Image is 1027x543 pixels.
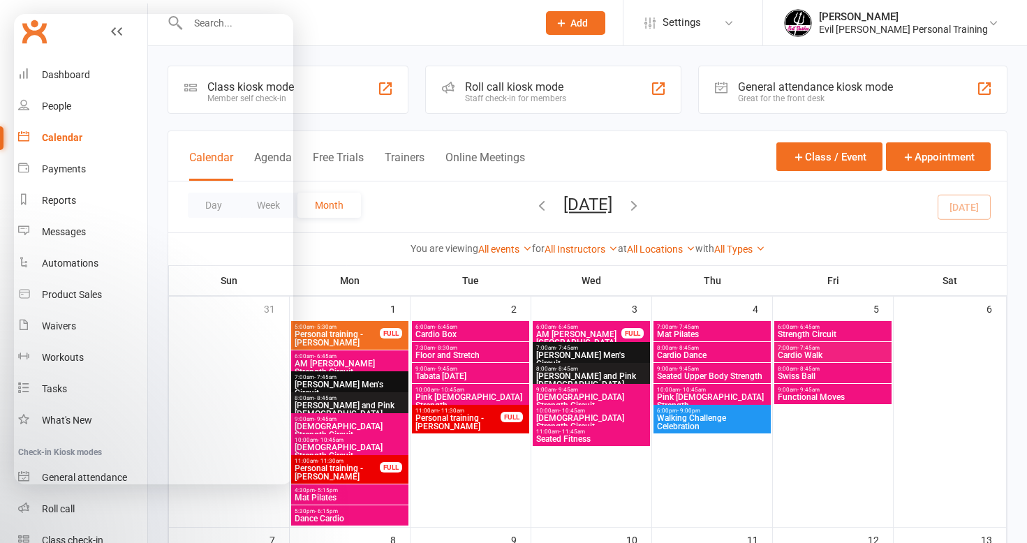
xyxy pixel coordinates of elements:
a: All Instructors [545,244,618,255]
a: Roll call [18,493,147,525]
span: Mat Pilates [656,330,768,339]
span: 9:00am [777,387,889,393]
div: Great for the front desk [738,94,893,103]
span: - 7:45am [314,374,337,380]
iframe: Intercom live chat [14,14,293,484]
span: 9:00am [656,366,768,372]
div: 5 [873,297,893,320]
button: [DATE] [563,195,612,214]
span: - 9:45am [677,366,699,372]
span: - 6:45am [556,324,578,330]
span: 8:00am [294,395,406,401]
div: 1 [390,297,410,320]
div: 2 [511,297,531,320]
span: 9:00am [415,366,526,372]
input: Search... [184,13,528,33]
th: Sat [894,266,1007,295]
span: 7:00am [294,374,406,380]
span: - 11:30am [318,458,343,464]
th: Thu [652,266,773,295]
span: - 6:45am [314,353,337,359]
span: Floor and Stretch [415,351,526,359]
span: 10:00am [656,387,768,393]
span: 6:00am [777,324,889,330]
span: - 7:45am [797,345,820,351]
strong: You are viewing [411,243,478,254]
strong: with [695,243,714,254]
div: 6 [987,297,1006,320]
span: 5:30pm [294,508,406,514]
span: Mat Pilates [294,493,406,502]
img: thumb_image1652691556.png [784,9,812,37]
span: 8:00am [656,345,768,351]
span: Pink [DEMOGRAPHIC_DATA] Strength [415,393,526,410]
button: Appointment [886,142,991,171]
span: Add [570,17,588,29]
span: - 5:15pm [315,487,338,493]
span: - 7:45am [556,345,578,351]
span: [PERSON_NAME] Men's Circuit [535,351,647,368]
span: Seated Upper Body Strength [656,372,768,380]
span: - 6:15pm [315,508,338,514]
th: Wed [531,266,652,295]
span: 9:00am [294,416,406,422]
span: 6:00am [415,324,526,330]
span: Walking Challenge Celebration [656,414,768,431]
div: Roll call [42,503,75,514]
span: - 11:45am [559,429,585,435]
span: 8:00am [535,366,647,372]
a: All events [478,244,532,255]
span: - 10:45am [559,408,585,414]
span: - 9:45am [314,416,337,422]
span: [PERSON_NAME] Men's Circuit [294,380,406,397]
span: - 5:30am [314,324,337,330]
span: - 9:00pm [677,408,700,414]
span: 8:00am [777,366,889,372]
span: 10:00am [415,387,526,393]
span: 11:00am [294,458,380,464]
span: [DEMOGRAPHIC_DATA] Strength Circuit [294,443,406,460]
span: - 8:45am [314,395,337,401]
div: FULL [621,328,644,339]
div: Evil [PERSON_NAME] Personal Training [819,23,988,36]
strong: for [532,243,545,254]
span: 11:00am [415,408,501,414]
span: - 11:30am [438,408,464,414]
span: Cardio Walk [777,351,889,359]
div: Roll call kiosk mode [465,80,566,94]
th: Tue [411,266,531,295]
button: Online Meetings [445,151,525,181]
span: Settings [663,7,701,38]
span: [DEMOGRAPHIC_DATA] Strength Circuit [535,393,647,410]
button: Month [297,193,361,218]
div: FULL [380,328,402,339]
span: Functional Moves [777,393,889,401]
span: AM [PERSON_NAME][GEOGRAPHIC_DATA] [535,330,622,347]
span: 7:30am [415,345,526,351]
div: 3 [632,297,651,320]
a: All Locations [627,244,695,255]
span: - 8:45am [797,366,820,372]
span: - 10:45am [438,387,464,393]
span: - 8:45am [677,345,699,351]
span: Cardio Dance [656,351,768,359]
span: [DEMOGRAPHIC_DATA] Strength Circuit [294,422,406,439]
th: Mon [290,266,411,295]
span: 6:00am [294,353,406,359]
div: [PERSON_NAME] [819,10,988,23]
div: 4 [753,297,772,320]
span: Pink [DEMOGRAPHIC_DATA] Strength [656,393,768,410]
span: - 7:45am [677,324,699,330]
span: Personal training - [PERSON_NAME] [294,330,380,347]
span: AM [PERSON_NAME] Strength Circuit [294,359,406,376]
span: Personal training - [PERSON_NAME] [415,414,501,431]
span: Cardio Box [415,330,526,339]
span: 7:00am [535,345,647,351]
span: 9:00am [535,387,647,393]
span: 4:30pm [294,487,406,493]
strong: at [618,243,627,254]
button: Add [546,11,605,35]
span: Strength Circuit [777,330,889,339]
span: Swiss Ball [777,372,889,380]
span: [PERSON_NAME] and Pink [DEMOGRAPHIC_DATA] [294,401,406,418]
